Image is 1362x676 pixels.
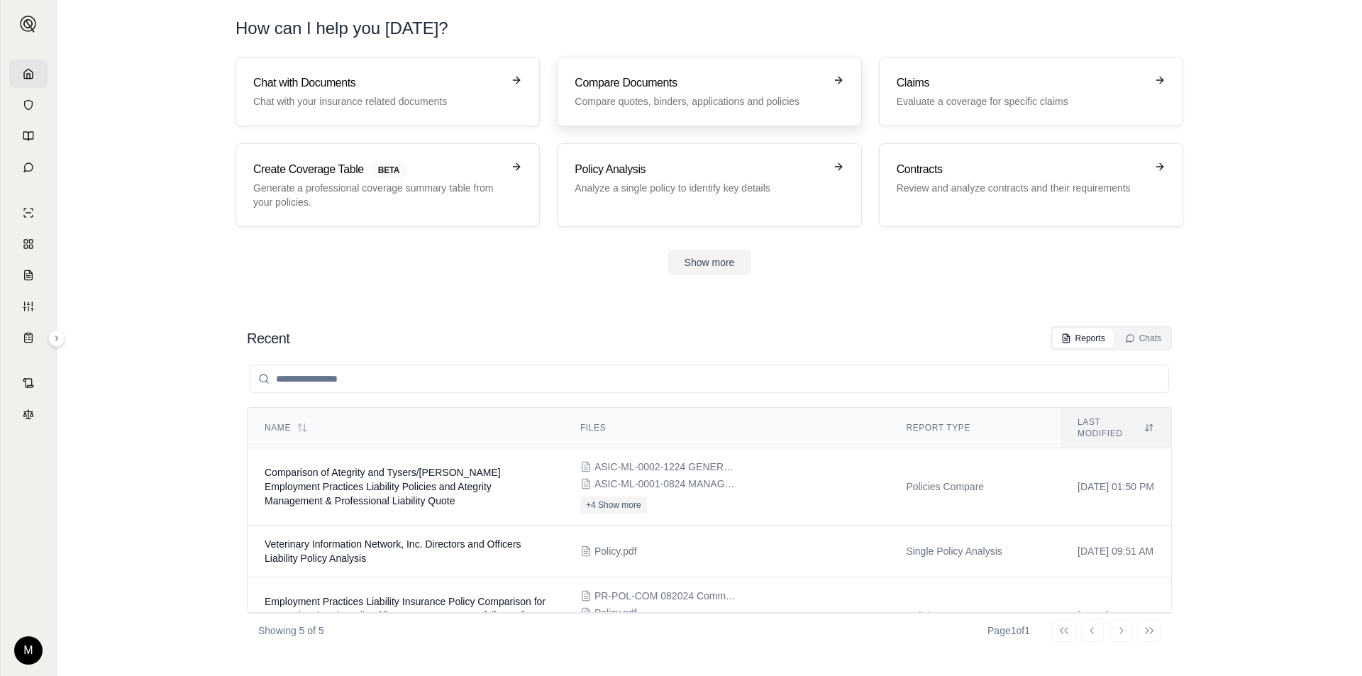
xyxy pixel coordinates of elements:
[580,497,647,514] button: +4 Show more
[236,17,1183,40] h1: How can I help you [DATE]?
[897,94,1146,109] p: Evaluate a coverage for specific claims
[253,94,502,109] p: Chat with your insurance related documents
[9,122,48,150] a: Prompt Library
[897,74,1146,92] h3: Claims
[594,589,736,603] span: PR-POL-COM 082024 Common Policy Conditions.pdf
[575,94,824,109] p: Compare quotes, binders, applications and policies
[236,143,540,227] a: Create Coverage TableBETAGenerate a professional coverage summary table from your policies.
[9,323,48,352] a: Coverage Table
[557,57,861,126] a: Compare DocumentsCompare quotes, binders, applications and policies
[9,199,48,227] a: Single Policy
[1053,328,1114,348] button: Reports
[20,16,37,33] img: Expand sidebar
[563,408,889,448] th: Files
[1061,333,1105,344] div: Reports
[253,161,502,178] h3: Create Coverage Table
[48,330,65,347] button: Expand sidebar
[9,230,48,258] a: Policy Comparisons
[253,181,502,209] p: Generate a professional coverage summary table from your policies.
[1061,448,1171,526] td: [DATE] 01:50 PM
[987,624,1030,638] div: Page 1 of 1
[889,577,1061,655] td: Policies Compare
[594,460,736,474] span: ASIC-ML-0002-1224 GENERAL TERMS AND CONDITIONS.pdf
[9,369,48,397] a: Contract Analysis
[1117,328,1170,348] button: Chats
[1061,577,1171,655] td: [DATE] 03:24 PM
[9,292,48,321] a: Custom Report
[897,181,1146,195] p: Review and analyze contracts and their requirements
[236,57,540,126] a: Chat with DocumentsChat with your insurance related documents
[879,57,1183,126] a: ClaimsEvaluate a coverage for specific claims
[9,91,48,119] a: Documents Vault
[14,636,43,665] div: M
[265,538,521,564] span: Veterinary Information Network, Inc. Directors and Officers Liability Policy Analysis
[668,250,752,275] button: Show more
[889,526,1061,577] td: Single Policy Analysis
[14,10,43,38] button: Expand sidebar
[265,467,501,506] span: Comparison of Ategrity and Tysers/Beazley Employment Practices Liability Policies and Ategrity Ma...
[1078,416,1154,439] div: Last modified
[594,477,736,491] span: ASIC-ML-0001-0824 MANAGEMENT AND PROFESSIONAL LIABIITY DECLARATIONS with Risk Management.pdf
[879,143,1183,227] a: ContractsReview and analyze contracts and their requirements
[258,624,324,638] p: Showing 5 of 5
[253,74,502,92] h3: Chat with Documents
[9,400,48,428] a: Legal Search Engine
[575,161,824,178] h3: Policy Analysis
[9,153,48,182] a: Chat
[557,143,861,227] a: Policy AnalysisAnalyze a single policy to identify key details
[370,162,408,178] span: BETA
[1125,333,1161,344] div: Chats
[1061,526,1171,577] td: [DATE] 09:51 AM
[594,544,637,558] span: Policy.pdf
[9,60,48,88] a: Home
[575,74,824,92] h3: Compare Documents
[575,181,824,195] p: Analyze a single policy to identify key details
[265,422,546,433] div: Name
[247,328,289,348] h2: Recent
[9,261,48,289] a: Claim Coverage
[594,606,637,620] span: Policy.pdf
[889,448,1061,526] td: Policies Compare
[897,161,1146,178] h3: Contracts
[889,408,1061,448] th: Report Type
[265,596,546,636] span: Employment Practices Liability Insurance Policy Comparison for International Bath & Tile of San D...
